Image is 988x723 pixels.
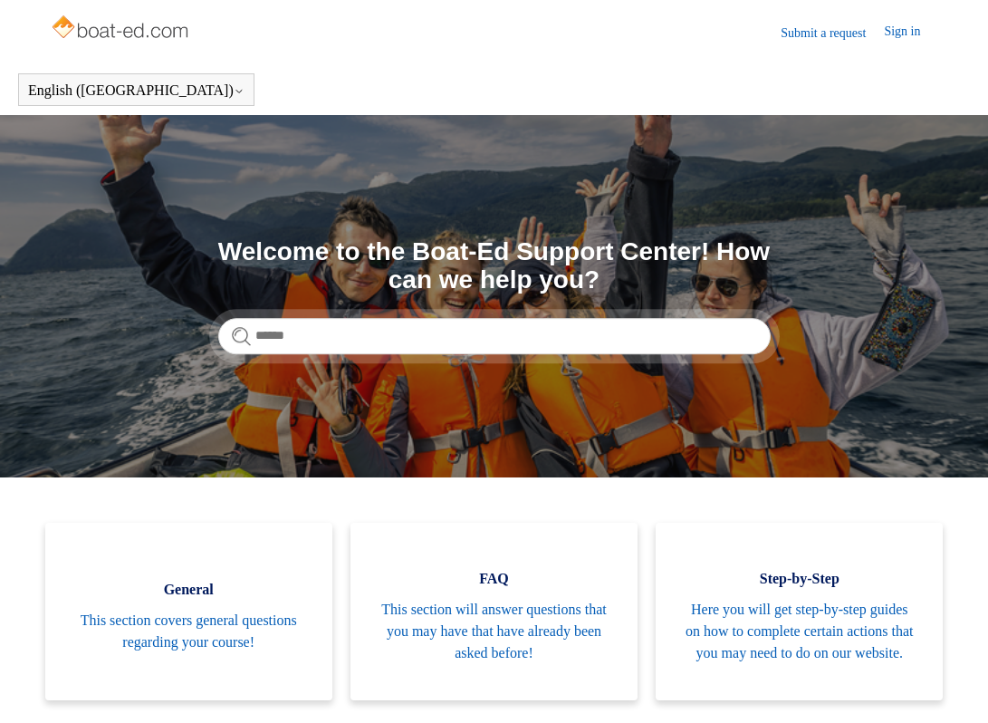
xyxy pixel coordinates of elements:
[927,662,974,709] div: Live chat
[218,318,771,354] input: Search
[378,599,610,664] span: This section will answer questions that you may have that have already been asked before!
[683,568,916,590] span: Step-by-Step
[781,24,884,43] a: Submit a request
[72,610,305,653] span: This section covers general questions regarding your course!
[28,82,245,99] button: English ([GEOGRAPHIC_DATA])
[45,523,332,700] a: General This section covers general questions regarding your course!
[218,238,771,294] h1: Welcome to the Boat-Ed Support Center! How can we help you?
[50,11,194,47] img: Boat-Ed Help Center home page
[683,599,916,664] span: Here you will get step-by-step guides on how to complete certain actions that you may need to do ...
[378,568,610,590] span: FAQ
[72,579,305,601] span: General
[656,523,943,700] a: Step-by-Step Here you will get step-by-step guides on how to complete certain actions that you ma...
[350,523,638,700] a: FAQ This section will answer questions that you may have that have already been asked before!
[884,22,938,43] a: Sign in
